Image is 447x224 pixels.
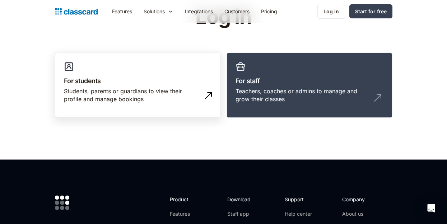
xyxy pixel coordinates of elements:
[285,196,314,203] h2: Support
[423,200,440,217] div: Open Intercom Messenger
[355,8,387,15] div: Start for free
[255,3,283,19] a: Pricing
[64,87,197,103] div: Students, parents or guardians to view their profile and manage bookings
[144,8,165,15] div: Solutions
[342,210,390,218] a: About us
[106,3,138,19] a: Features
[323,8,339,15] div: Log in
[219,3,255,19] a: Customers
[55,6,98,17] a: Logo
[170,196,208,203] h2: Product
[179,3,219,19] a: Integrations
[349,4,392,18] a: Start for free
[55,53,221,118] a: For studentsStudents, parents or guardians to view their profile and manage bookings
[110,6,337,28] h1: Log in
[138,3,179,19] div: Solutions
[227,210,257,218] a: Staff app
[170,210,208,218] a: Features
[227,196,257,203] h2: Download
[317,4,345,19] a: Log in
[236,76,383,86] h3: For staff
[64,76,212,86] h3: For students
[227,53,392,118] a: For staffTeachers, coaches or admins to manage and grow their classes
[342,196,390,203] h2: Company
[236,87,369,103] div: Teachers, coaches or admins to manage and grow their classes
[285,210,314,218] a: Help center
